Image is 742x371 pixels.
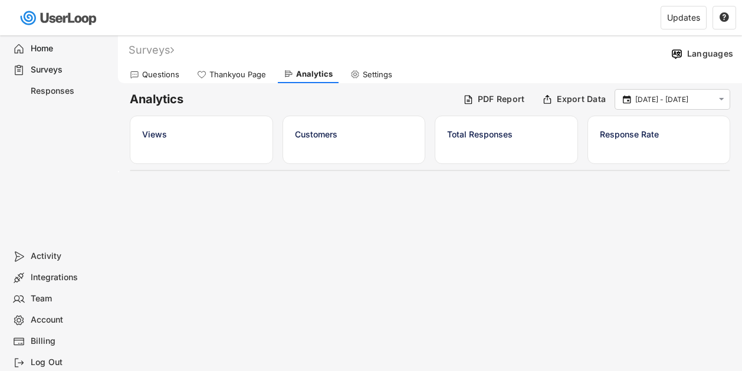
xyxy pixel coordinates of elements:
[478,94,525,104] div: PDF Report
[31,357,109,368] div: Log Out
[600,128,718,140] div: Response Rate
[31,64,109,75] div: Surveys
[31,314,109,326] div: Account
[129,43,174,57] div: Surveys
[31,272,109,283] div: Integrations
[18,6,101,30] img: userloop-logo-01.svg
[130,91,454,107] h6: Analytics
[716,94,727,104] button: 
[447,128,566,140] div: Total Responses
[557,94,606,104] div: Export Data
[142,128,261,140] div: Views
[31,293,109,304] div: Team
[31,336,109,347] div: Billing
[295,128,413,140] div: Customers
[296,69,333,79] div: Analytics
[31,86,109,97] div: Responses
[667,14,700,22] div: Updates
[209,70,266,80] div: Thankyou Page
[142,70,179,80] div: Questions
[363,70,392,80] div: Settings
[31,43,109,54] div: Home
[31,251,109,262] div: Activity
[671,48,683,60] img: Language%20Icon.svg
[720,12,729,22] text: 
[719,12,730,23] button: 
[719,94,724,104] text: 
[635,94,713,106] input: Select Date Range
[687,48,733,59] div: Languages
[621,94,632,105] button: 
[623,94,631,104] text: 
